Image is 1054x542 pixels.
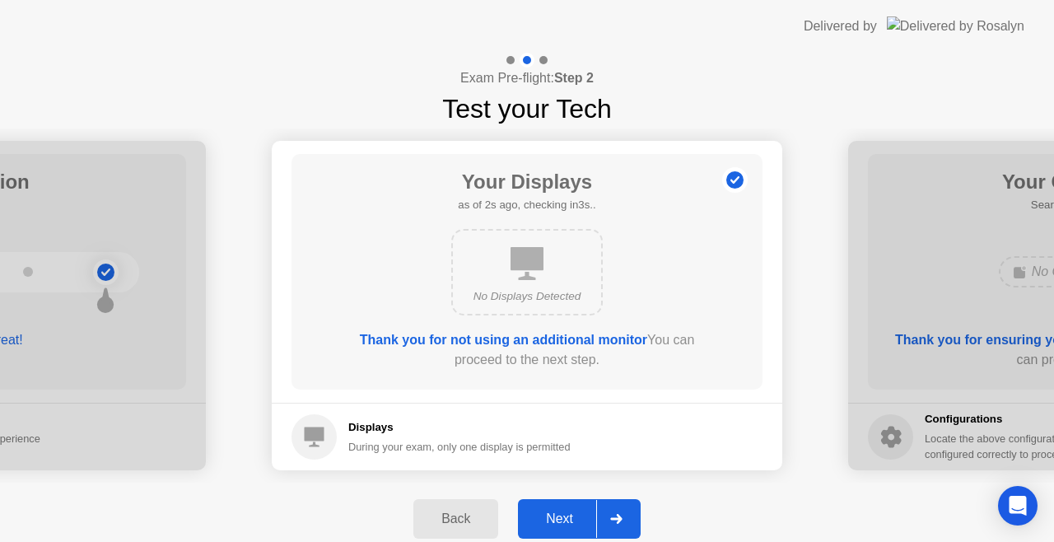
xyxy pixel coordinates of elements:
img: Delivered by Rosalyn [887,16,1024,35]
h1: Your Displays [458,167,595,197]
h5: as of 2s ago, checking in3s.. [458,197,595,213]
div: Back [418,512,493,526]
h5: Displays [348,419,571,436]
div: Delivered by [804,16,877,36]
b: Step 2 [554,71,594,85]
div: Open Intercom Messenger [998,486,1038,526]
button: Next [518,499,641,539]
div: During your exam, only one display is permitted [348,439,571,455]
div: Next [523,512,596,526]
div: No Displays Detected [466,288,588,305]
b: Thank you for not using an additional monitor [360,333,647,347]
h1: Test your Tech [442,89,612,128]
div: You can proceed to the next step. [338,330,716,370]
h4: Exam Pre-flight: [460,68,594,88]
button: Back [413,499,498,539]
